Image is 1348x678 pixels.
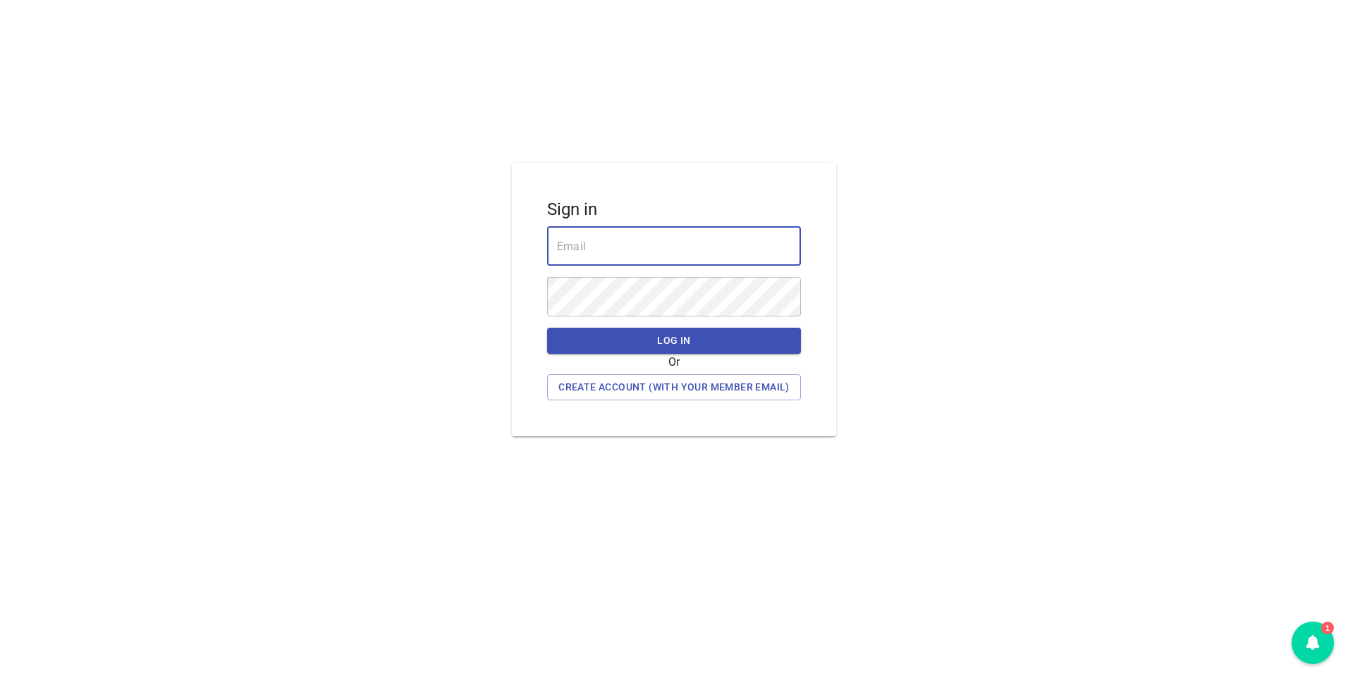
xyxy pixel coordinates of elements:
[558,378,790,396] span: Create Account (with your member email)
[547,328,801,354] button: Log in
[547,198,801,221] h1: Sign in
[547,226,801,266] input: Email
[547,354,801,371] p: Or
[1321,622,1334,634] div: 1
[547,374,801,400] button: Create Account (with your member email)
[558,332,790,350] span: Log in
[1292,622,1334,664] div: 1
